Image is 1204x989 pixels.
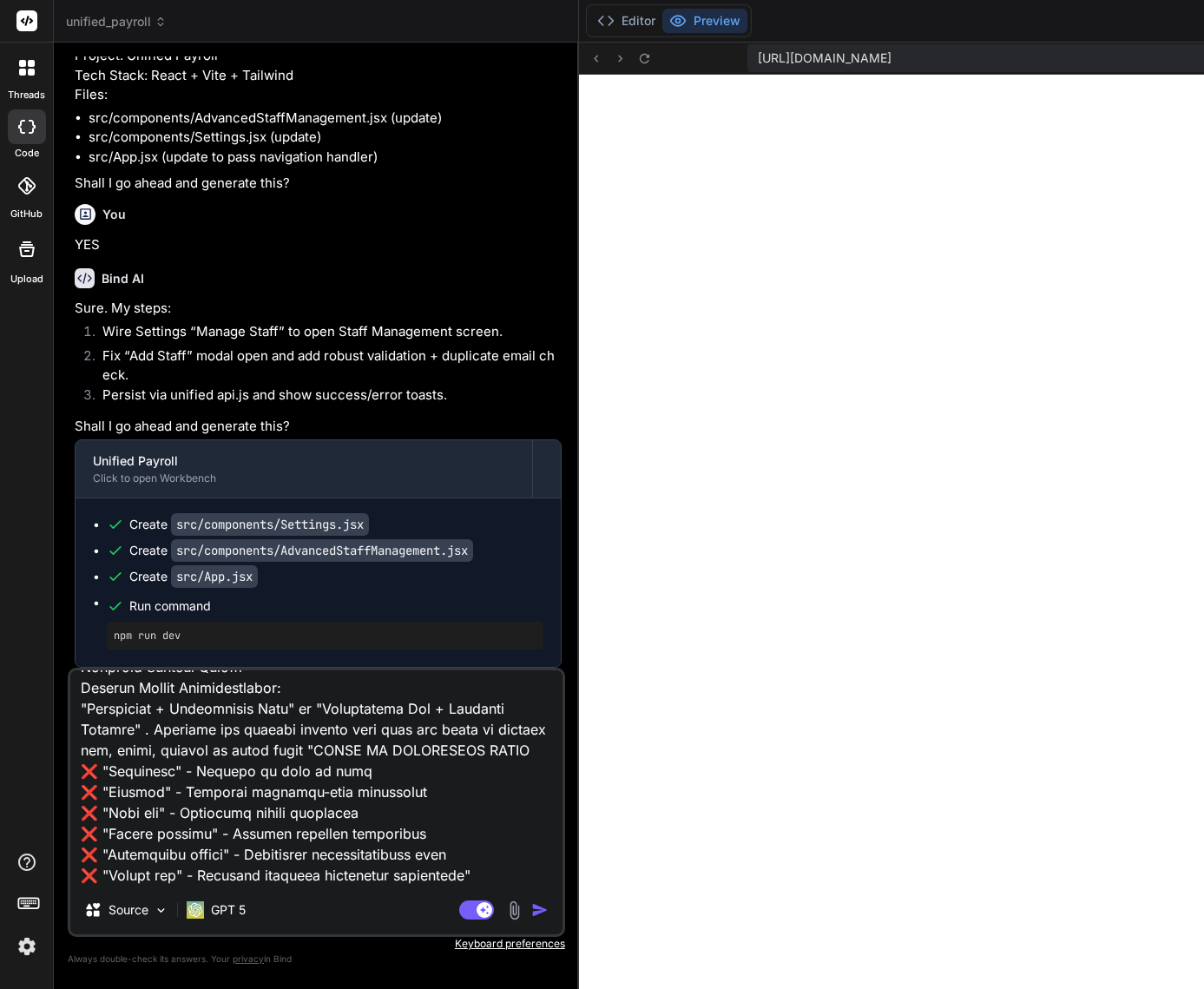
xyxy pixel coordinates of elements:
pre: npm run dev [114,629,536,643]
div: Create [129,516,369,533]
label: GitHub [10,207,43,221]
p: Sure. My steps: [75,299,562,319]
textarea: Loremips dol sitametc ad elitseddo eiusm tempo, incidid utlabo et dolorem "Aliquaenim + Adminimve... [70,670,563,886]
p: Always double-check its answers. Your in Bind [68,951,565,967]
img: GPT 5 [187,901,204,919]
p: Source [109,901,148,919]
li: src/components/Settings.jsx (update) [89,128,562,148]
li: Fix “Add Staff” modal open and add robust validation + duplicate email check. [89,346,562,386]
p: Project: Unified Payroll Tech Stack: React + Vite + Tailwind Files: [75,46,562,105]
code: src/components/Settings.jsx [171,513,369,536]
span: [URL][DOMAIN_NAME] [758,49,891,67]
li: src/components/AdvancedStaffManagement.jsx (update) [89,109,562,129]
li: Wire Settings “Manage Staff” to open Staff Management screen. [89,322,562,346]
label: code [15,146,39,161]
p: Shall I go ahead and generate this? [75,174,562,194]
p: YES [75,235,562,255]
h6: Bind AI [102,270,144,287]
h6: You [102,206,126,223]
code: src/components/AdvancedStaffManagement.jsx [171,539,473,562]
p: Shall I go ahead and generate this? [75,417,562,437]
label: Upload [10,272,43,287]
p: GPT 5 [211,901,246,919]
span: privacy [233,953,264,964]
img: Pick Models [154,903,168,918]
div: Create [129,568,258,585]
li: src/App.jsx (update to pass navigation handler) [89,148,562,168]
button: Unified PayrollClick to open Workbench [76,440,532,498]
img: attachment [504,900,524,920]
button: Editor [590,9,662,33]
div: Unified Payroll [93,452,515,470]
span: unified_payroll [66,13,167,30]
div: Click to open Workbench [93,471,515,485]
code: src/App.jsx [171,565,258,588]
label: threads [8,88,45,102]
button: Preview [662,9,747,33]
img: icon [531,901,549,919]
p: Keyboard preferences [68,937,565,951]
li: Persist via unified api.js and show success/error toasts. [89,386,562,410]
span: Run command [129,597,543,615]
img: settings [12,932,42,961]
div: Create [129,542,473,559]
